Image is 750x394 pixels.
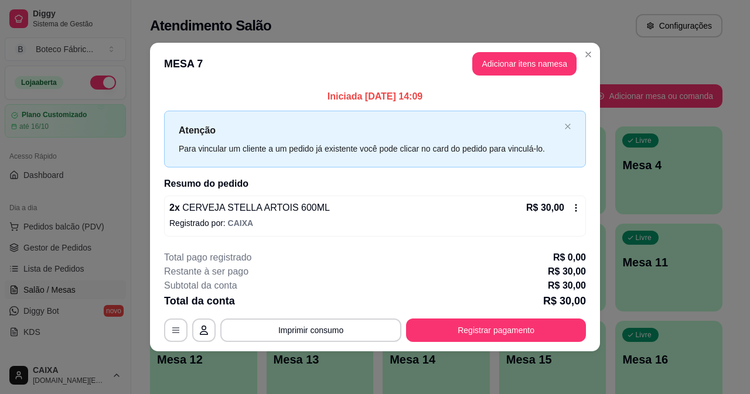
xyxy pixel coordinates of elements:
[164,293,235,309] p: Total da conta
[228,218,254,228] span: CAIXA
[164,279,237,293] p: Subtotal da conta
[179,142,560,155] div: Para vincular um cliente a um pedido já existente você pode clicar no card do pedido para vinculá...
[553,251,586,265] p: R$ 0,00
[472,52,577,76] button: Adicionar itens namesa
[164,90,586,104] p: Iniciada [DATE] 14:09
[169,217,581,229] p: Registrado por:
[406,318,586,342] button: Registrar pagamento
[548,265,586,279] p: R$ 30,00
[564,123,571,131] button: close
[526,201,564,215] p: R$ 30,00
[548,279,586,293] p: R$ 30,00
[164,177,586,191] h2: Resumo do pedido
[164,251,251,265] p: Total pago registrado
[564,123,571,130] span: close
[220,318,401,342] button: Imprimir consumo
[543,293,586,309] p: R$ 30,00
[150,43,600,85] header: MESA 7
[579,45,598,64] button: Close
[169,201,330,215] p: 2 x
[179,123,560,138] p: Atenção
[180,203,330,213] span: CERVEJA STELLA ARTOIS 600ML
[164,265,248,279] p: Restante à ser pago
